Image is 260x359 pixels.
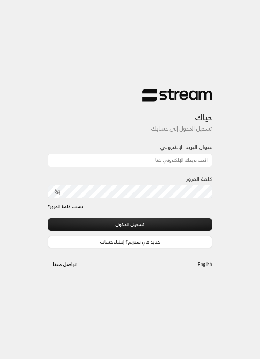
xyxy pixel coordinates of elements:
[48,125,212,132] h5: تسجيل الدخول إلى حسابك
[48,204,83,210] a: نسيت كلمة المرور؟
[48,102,212,122] h3: حياك
[142,89,212,102] img: Stream Logo
[48,260,82,268] a: تواصل معنا
[186,175,212,183] label: كلمة المرور
[48,154,212,167] input: اكتب بريدك الإلكتروني هنا
[48,236,212,248] a: جديد في ستريم؟ إنشاء حساب
[160,143,212,152] label: عنوان البريد الإلكتروني
[48,218,212,231] button: تسجيل الدخول
[48,259,82,271] button: تواصل معنا
[51,186,63,198] button: toggle password visibility
[198,259,212,271] a: English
